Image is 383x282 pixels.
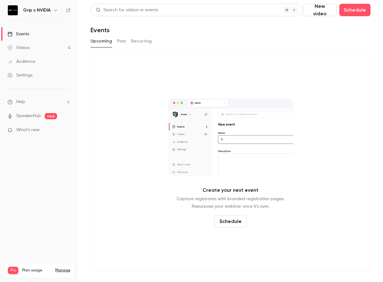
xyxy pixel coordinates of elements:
div: Search for videos or events [96,7,158,13]
span: What's new [16,127,40,133]
p: Create your next event [203,186,258,194]
a: Manage [55,268,70,273]
div: Settings [7,72,32,78]
span: Help [16,99,25,105]
p: Capture registrants with branded registration pages. Repurpose your webinar once it's over. [177,195,284,210]
h6: Grip x NVIDIA [23,7,51,13]
div: Audience [7,58,35,65]
button: Schedule [339,4,371,16]
span: Plan usage [22,268,52,273]
button: Past [117,36,126,46]
li: help-dropdown-opener [7,99,71,105]
button: Schedule [214,215,247,228]
div: Videos [7,45,30,51]
button: New video [303,4,337,16]
button: Recurring [131,36,152,46]
a: SpeakerHub [16,113,41,119]
div: Events [7,31,29,37]
img: Grip x NVIDIA [8,5,18,15]
h1: Events [91,26,110,34]
span: new [45,113,57,119]
button: Upcoming [91,36,112,46]
span: Pro [8,267,18,274]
